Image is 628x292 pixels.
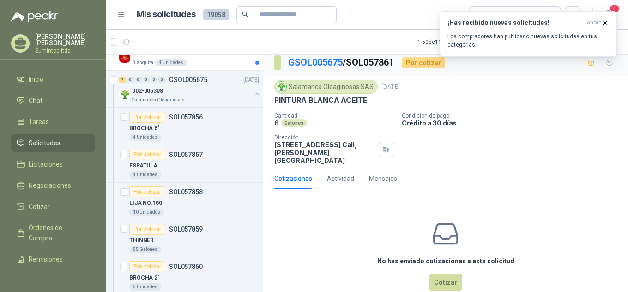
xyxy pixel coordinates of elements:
p: LIJA NO.180 [129,199,162,208]
span: Tareas [29,117,49,127]
a: Por cotizarSOL057858LIJA NO.18010 Unidades [106,183,263,220]
div: 0 [135,77,142,83]
span: Remisiones [29,254,63,264]
p: Blanquita [132,59,153,66]
p: [STREET_ADDRESS] Cali , [PERSON_NAME][GEOGRAPHIC_DATA] [274,141,375,164]
a: Chat [11,92,95,109]
p: GSOL005675 [169,77,207,83]
div: 4 Unidades [129,171,161,179]
p: ESPATULA [129,161,157,170]
a: Tareas [11,113,95,131]
div: Por cotizar [129,261,165,272]
p: Sumintec ltda [35,48,95,54]
img: Logo peakr [11,11,58,22]
p: SOL057857 [169,151,203,158]
div: 0 [158,77,165,83]
div: Por cotizar [129,186,165,197]
img: Company Logo [119,52,130,63]
a: Por cotizarSOL057857ESPATULA4 Unidades [106,145,263,183]
p: Dirección [274,134,375,141]
span: Inicio [29,74,43,84]
div: 0 [127,77,134,83]
div: 4 Unidades [155,59,187,66]
a: Cotizar [11,198,95,215]
a: Órdenes de Compra [11,219,95,247]
p: Condición de pago [402,113,624,119]
h1: Mis solicitudes [137,8,196,21]
p: SOL057859 [169,226,203,232]
div: 10 Unidades [129,209,164,216]
p: 6 [274,119,279,127]
button: Cotizar [429,274,462,291]
div: 4 Unidades [129,134,161,141]
p: BROCHA 6" [129,124,160,133]
h3: ¡Has recibido nuevas solicitudes! [447,19,583,27]
button: 4 [600,6,617,23]
a: Por cotizarSOL057856BROCHA 6"4 Unidades [106,108,263,145]
button: ¡Has recibido nuevas solicitudes!ahora Los compradores han publicado nuevas solicitudes en tus ca... [440,11,617,57]
p: SOL057858 [169,189,203,195]
div: 7 [119,77,126,83]
p: BROCHA 2" [129,274,160,282]
span: ahora [587,19,602,27]
span: Licitaciones [29,159,63,169]
a: 7 0 0 0 0 0 GSOL005675[DATE] Company Logo002-005308Salamanca Oleaginosas SAS [119,74,261,104]
p: THINNER [129,236,154,245]
a: Remisiones [11,250,95,268]
div: Galones [281,119,307,127]
h3: No has enviado cotizaciones a esta solicitud [377,256,514,266]
span: Chat [29,95,42,106]
div: Todas [475,10,494,20]
a: Negociaciones [11,177,95,194]
p: Los compradores han publicado nuevas solicitudes en tus categorías. [447,32,609,49]
div: 0 [151,77,157,83]
div: 55 Galones [129,246,161,253]
p: Cantidad [274,113,394,119]
p: [DATE] [381,83,400,91]
div: Actividad [327,173,354,184]
a: Por cotizarSOL057859THINNER55 Galones [106,220,263,257]
span: 19058 [203,9,229,20]
p: [DATE] [243,76,259,84]
span: search [242,11,248,18]
div: 5 Unidades [129,283,161,291]
p: PINTURA BLANCA ACEITE [274,95,368,105]
div: Por cotizar [129,149,165,160]
span: Órdenes de Compra [29,223,86,243]
div: Por cotizar [129,224,165,235]
div: Por cotizar [402,57,445,68]
a: GSOL005675 [288,57,343,68]
a: Licitaciones [11,155,95,173]
p: 002-005308 [132,87,163,95]
p: Salamanca Oleaginosas SAS [132,96,190,104]
a: Solicitudes [11,134,95,152]
p: SOL057860 [169,263,203,270]
img: Company Logo [119,89,130,100]
span: Negociaciones [29,180,71,191]
span: Solicitudes [29,138,60,148]
p: / SOL057861 [288,55,395,70]
p: Crédito a 30 días [402,119,624,127]
div: 0 [143,77,150,83]
div: Cotizaciones [274,173,312,184]
div: Mensajes [369,173,397,184]
p: [PERSON_NAME] [PERSON_NAME] [35,33,95,46]
span: Cotizar [29,202,50,212]
span: 4 [610,4,620,13]
p: SOL057856 [169,114,203,120]
div: Salamanca Oleaginosas SAS [274,80,378,94]
a: Inicio [11,71,95,88]
div: Por cotizar [129,112,165,123]
div: 1 - 50 de 11394 [417,35,481,49]
img: Company Logo [276,82,286,92]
